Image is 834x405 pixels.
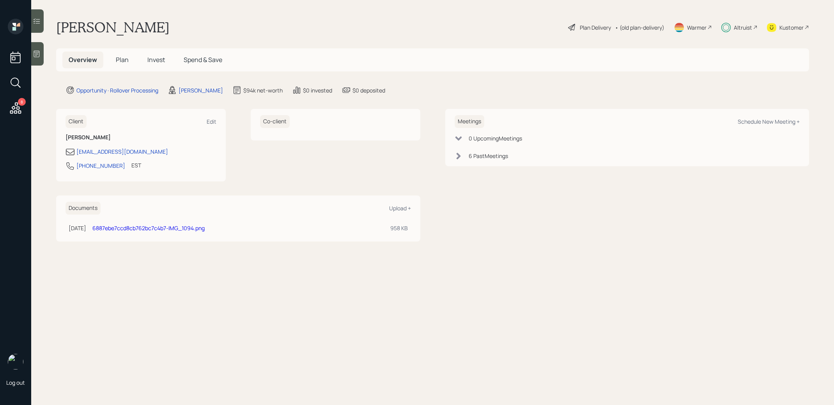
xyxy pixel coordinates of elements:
h6: Meetings [455,115,484,128]
span: Plan [116,55,129,64]
div: Edit [207,118,216,125]
h6: Co-client [260,115,290,128]
div: [DATE] [69,224,86,232]
a: 6887ebe7ccd8cb762bc7c4b7-IMG_1094.png [92,224,205,232]
span: Invest [147,55,165,64]
span: Overview [69,55,97,64]
div: [PHONE_NUMBER] [76,162,125,170]
div: $0 invested [303,86,332,94]
div: $94k net-worth [243,86,283,94]
div: [EMAIL_ADDRESS][DOMAIN_NAME] [76,147,168,156]
h6: [PERSON_NAME] [66,134,216,141]
div: 6 Past Meeting s [469,152,508,160]
div: Log out [6,379,25,386]
div: Altruist [734,23,752,32]
div: 0 Upcoming Meeting s [469,134,522,142]
span: Spend & Save [184,55,222,64]
div: $0 deposited [352,86,385,94]
div: • (old plan-delivery) [615,23,664,32]
div: [PERSON_NAME] [179,86,223,94]
div: Warmer [687,23,707,32]
div: Upload + [389,204,411,212]
div: Schedule New Meeting + [738,118,800,125]
div: Plan Delivery [580,23,611,32]
div: Kustomer [779,23,804,32]
h1: [PERSON_NAME] [56,19,170,36]
h6: Client [66,115,87,128]
div: 958 KB [390,224,408,232]
div: EST [131,161,141,169]
h6: Documents [66,202,101,215]
div: 8 [18,98,26,106]
div: Opportunity · Rollover Processing [76,86,158,94]
img: treva-nostdahl-headshot.png [8,354,23,369]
